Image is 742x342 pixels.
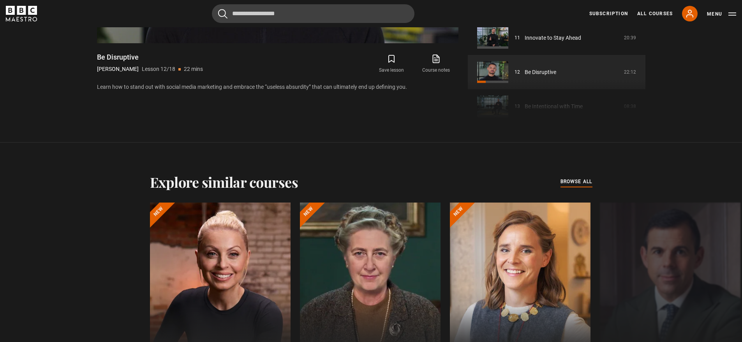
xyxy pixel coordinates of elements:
[97,65,139,73] p: [PERSON_NAME]
[184,65,203,73] p: 22 mins
[525,34,581,42] a: Innovate to Stay Ahead
[589,10,628,17] a: Subscription
[707,10,736,18] button: Toggle navigation
[150,174,298,190] h2: Explore similar courses
[637,10,673,17] a: All Courses
[369,53,414,75] button: Save lesson
[560,178,592,186] a: browse all
[97,83,458,91] p: Learn how to stand out with social media marketing and embrace the “useless absurdity” that can u...
[560,178,592,185] span: browse all
[525,68,556,76] a: Be Disruptive
[6,6,37,21] svg: BBC Maestro
[218,9,227,19] button: Submit the search query
[414,53,458,75] a: Course notes
[142,65,175,73] p: Lesson 12/18
[97,53,203,62] h1: Be Disruptive
[212,4,414,23] input: Search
